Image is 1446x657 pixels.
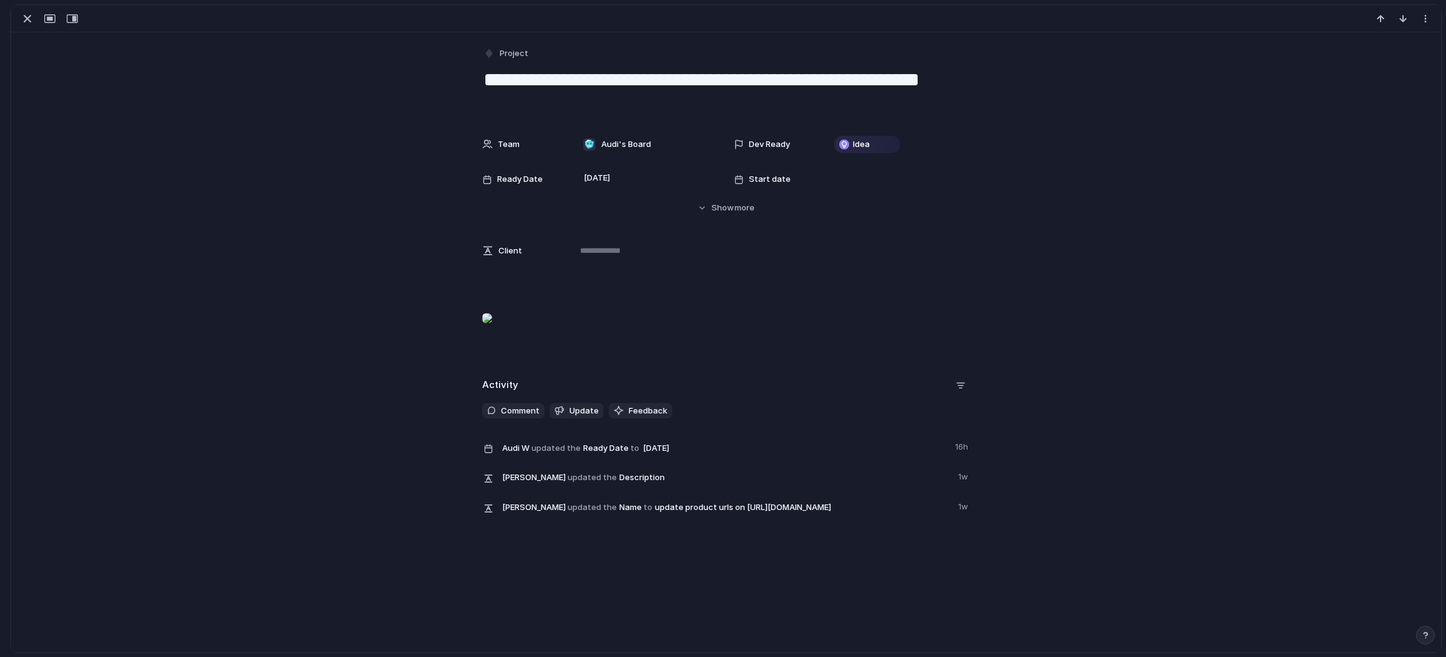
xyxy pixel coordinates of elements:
span: Feedback [629,405,667,417]
span: 1w [958,498,971,513]
span: to [630,442,639,455]
button: Feedback [609,403,672,419]
span: 1w [958,468,971,483]
span: Ready Date [497,173,543,186]
span: [DATE] [581,171,614,186]
button: Project [481,45,532,63]
button: Comment [482,403,545,419]
span: [PERSON_NAME] [502,501,566,514]
span: Update [569,405,599,417]
span: updated the [568,471,617,484]
span: Name update product urls on [URL][DOMAIN_NAME] [502,498,951,516]
span: Idea [853,138,870,151]
span: Team [498,138,520,151]
span: [DATE] [640,441,673,456]
span: Audi's Board [601,138,651,151]
span: Comment [501,405,540,417]
span: [PERSON_NAME] [502,471,566,484]
span: Description [502,468,951,486]
button: Showmore [482,197,971,219]
span: Show [711,202,734,214]
span: Client [498,245,522,257]
span: 16h [955,438,971,453]
span: Start date [749,173,791,186]
span: Ready Date [502,438,948,457]
span: more [735,202,754,214]
span: Audi W [502,442,530,455]
span: updated the [531,442,581,455]
span: Project [500,47,528,60]
h2: Activity [482,378,518,392]
span: updated the [568,501,617,514]
button: Update [549,403,604,419]
span: Dev Ready [749,138,790,151]
span: to [644,501,652,514]
div: 🥶 [583,138,596,151]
